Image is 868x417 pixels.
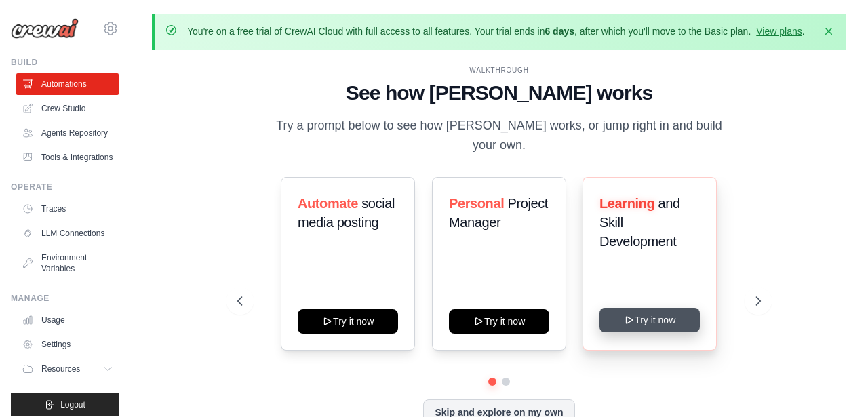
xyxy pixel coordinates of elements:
div: WALKTHROUGH [237,65,760,75]
span: Resources [41,363,80,374]
a: Automations [16,73,119,95]
a: Traces [16,198,119,220]
button: Try it now [298,309,398,334]
span: Automate [298,196,358,211]
p: You're on a free trial of CrewAI Cloud with full access to all features. Your trial ends in , aft... [187,24,805,38]
p: Try a prompt below to see how [PERSON_NAME] works, or jump right in and build your own. [271,116,727,156]
img: Logo [11,18,79,39]
span: Learning [599,196,654,211]
span: Logout [60,399,85,410]
button: Resources [16,358,119,380]
button: Try it now [449,309,549,334]
h1: See how [PERSON_NAME] works [237,81,760,105]
a: Usage [16,309,119,331]
a: Agents Repository [16,122,119,144]
iframe: Chat Widget [800,352,868,417]
span: Project Manager [449,196,548,230]
a: Crew Studio [16,98,119,119]
button: Try it now [599,308,700,332]
button: Logout [11,393,119,416]
span: Personal [449,196,504,211]
a: Environment Variables [16,247,119,279]
a: Tools & Integrations [16,146,119,168]
div: Operate [11,182,119,193]
a: Settings [16,334,119,355]
div: Manage [11,293,119,304]
a: LLM Connections [16,222,119,244]
strong: 6 days [545,26,574,37]
div: Build [11,57,119,68]
a: View plans [756,26,802,37]
span: and Skill Development [599,196,680,249]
